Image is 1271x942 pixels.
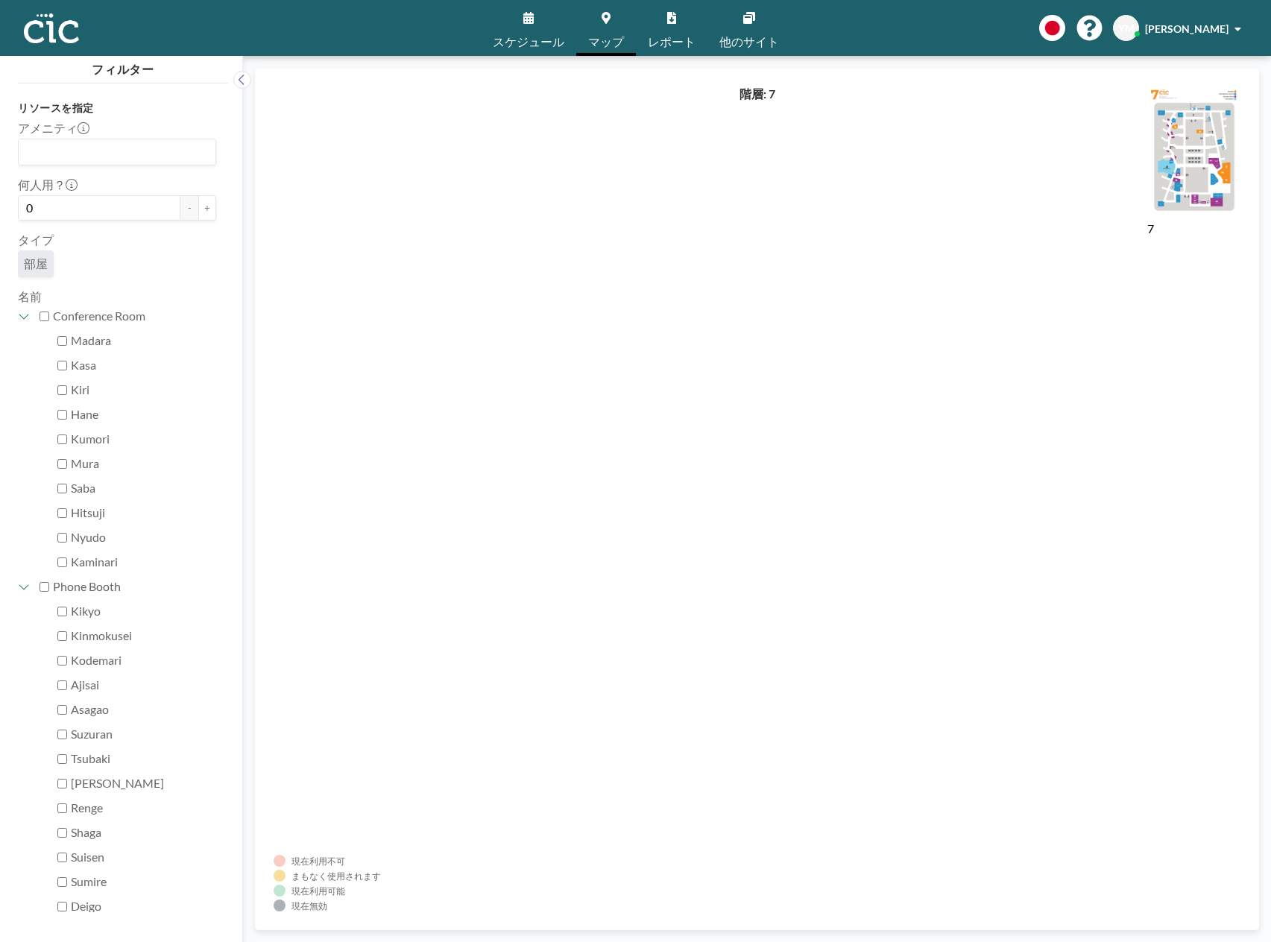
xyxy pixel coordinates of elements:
img: organization-logo [24,13,79,43]
label: 何人用？ [18,177,78,192]
input: Search for option [20,142,207,162]
label: Suisen [71,850,216,864]
label: Nyudo [71,530,216,545]
label: Asagao [71,702,216,717]
label: 名前 [18,289,42,303]
label: Suzuran [71,727,216,742]
label: アメニティ [18,121,89,136]
label: Sumire [71,874,216,889]
span: [PERSON_NAME] [1145,22,1229,35]
label: Madara [71,333,216,348]
label: Saba [71,481,216,496]
img: e756fe08e05d43b3754d147caf3627ee.png [1147,86,1240,218]
span: YM [1118,22,1135,35]
label: Kiri [71,382,216,397]
label: Kasa [71,358,216,373]
div: まもなく使用されます [291,870,381,882]
label: Deigo [71,899,216,914]
div: 現在無効 [291,900,327,911]
label: [PERSON_NAME] [71,776,216,791]
label: Hitsuji [71,505,216,520]
h4: 階層: 7 [739,86,775,101]
label: Kumori [71,432,216,446]
label: Shaga [71,825,216,840]
div: 現在利用可能 [291,885,345,897]
label: Hane [71,407,216,422]
button: + [198,195,216,221]
label: Mura [71,456,216,471]
label: Renge [71,800,216,815]
span: 部屋 [24,256,48,271]
button: - [180,195,198,221]
label: Ajisai [71,677,216,692]
span: 他のサイト [719,36,779,48]
label: Kinmokusei [71,628,216,643]
label: Kikyo [71,604,216,619]
h3: リソースを指定 [18,101,216,115]
label: Kodemari [71,653,216,668]
span: スケジュール [493,36,564,48]
label: Kaminari [71,554,216,569]
label: Conference Room [53,309,216,323]
h4: フィルター [18,56,228,77]
label: Tsubaki [71,751,216,766]
label: 7 [1147,221,1154,235]
span: マップ [588,36,624,48]
label: Phone Booth [53,579,216,594]
div: Search for option [19,139,215,165]
label: タイプ [18,233,54,247]
div: 現在利用不可 [291,856,345,867]
span: レポート [648,36,696,48]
